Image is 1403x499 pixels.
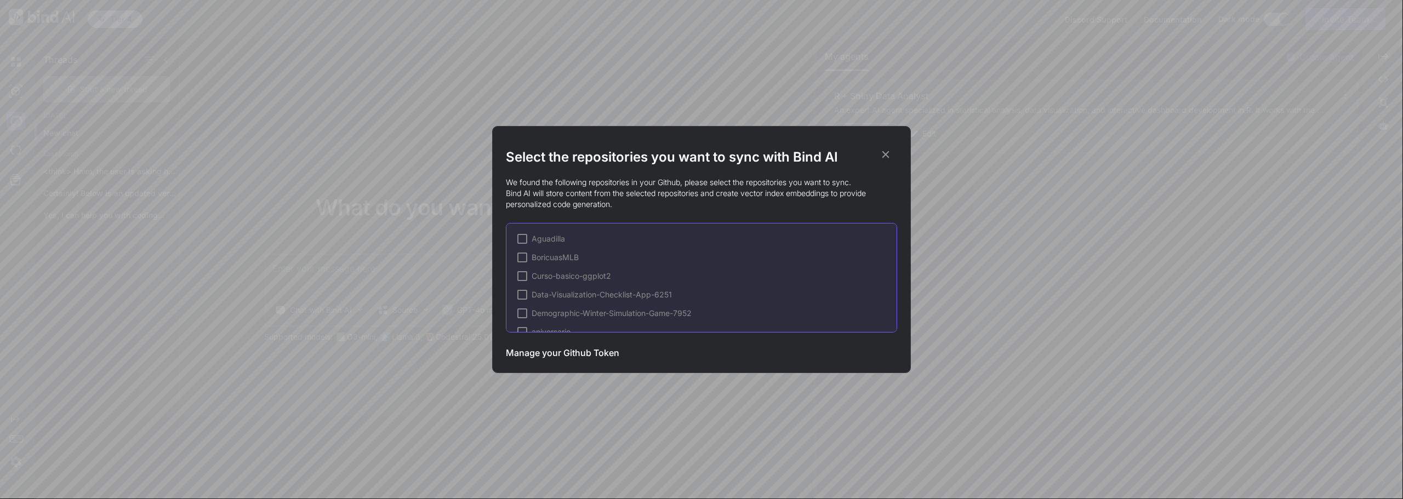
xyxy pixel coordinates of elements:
h2: Select the repositories you want to sync with Bind AI [506,148,897,166]
span: BoricuasMLB [532,252,579,263]
span: aniversario [532,326,571,337]
span: Curso-basico-ggplot2 [532,271,611,282]
h3: Manage your Github Token [506,346,619,359]
span: Data-Visualization-Checklist-App-6251 [532,289,672,300]
span: Aguadilla [532,233,565,244]
span: Demographic-Winter-Simulation-Game-7952 [532,308,692,319]
p: We found the following repositories in your Github, please select the repositories you want to sy... [506,177,897,210]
